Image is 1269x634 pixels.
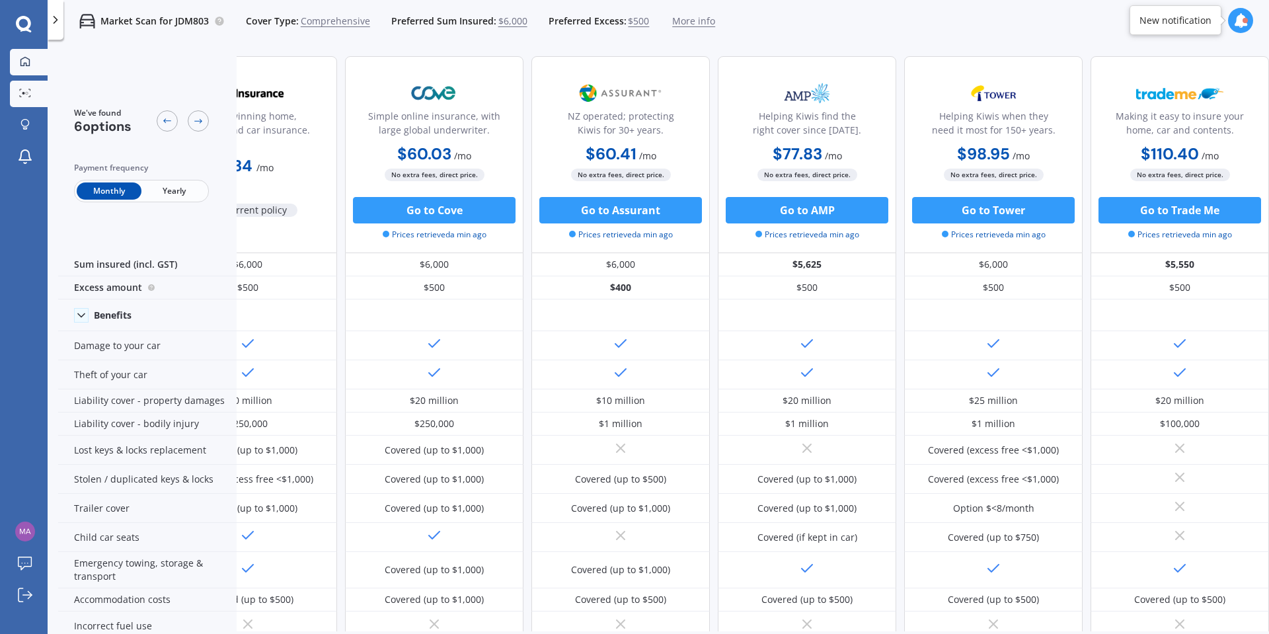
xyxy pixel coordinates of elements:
div: Benefits [94,309,132,321]
div: Covered (up to $500) [575,473,666,486]
div: Making it easy to insure your home, car and contents. [1102,109,1258,142]
div: $20 million [783,394,831,407]
div: $500 [904,276,1083,299]
span: No extra fees, direct price. [385,169,484,181]
button: Go to Tower [912,197,1075,223]
span: My current policy [199,204,297,217]
div: $6,000 [345,253,523,276]
div: $6,000 [904,253,1083,276]
div: Covered (up to $1,000) [571,563,670,576]
div: Covered (excess free <$1,000) [182,473,313,486]
div: $250,000 [414,417,454,430]
p: Market Scan for JDM803 [100,15,209,28]
div: $5,550 [1091,253,1269,276]
span: / mo [1202,149,1219,162]
div: New notification [1139,14,1211,27]
b: $77.83 [773,143,822,164]
span: No extra fees, direct price. [944,169,1044,181]
div: $500 [159,276,337,299]
span: Preferred Excess: [549,15,627,28]
span: No extra fees, direct price. [1130,169,1230,181]
div: Option $<8/month [953,502,1034,515]
b: $60.41 [586,143,636,164]
img: Tower.webp [950,77,1037,110]
span: Preferred Sum Insured: [391,15,496,28]
div: Accommodation costs [58,588,237,612]
img: AA.webp [204,77,291,110]
span: Cover Type: [246,15,299,28]
div: $250,000 [228,417,268,430]
span: No extra fees, direct price. [571,169,671,181]
div: $5,625 [718,253,896,276]
div: $6,000 [531,253,710,276]
div: Covered (up to $1,000) [757,473,857,486]
img: AMP.webp [763,77,851,110]
span: No extra fees, direct price. [757,169,857,181]
div: Lost keys & locks replacement [58,436,237,465]
div: $400 [531,276,710,299]
button: Go to Assurant [539,197,702,223]
div: $6,000 [159,253,337,276]
div: Covered (up to $500) [202,593,293,606]
div: Covered (up to $1,000) [571,502,670,515]
div: Trailer cover [58,494,237,523]
div: Covered (up to $1,000) [757,502,857,515]
div: Award-winning home, contents and car insurance. [170,109,326,142]
div: Covered (up to $500) [761,593,853,606]
div: $10 million [596,394,645,407]
span: $6,000 [498,15,527,28]
div: $1 million [785,417,829,430]
div: Covered (if kept in car) [757,531,857,544]
div: Covered (up to $1,000) [385,563,484,576]
img: Cove.webp [391,77,478,110]
b: $98.95 [957,143,1010,164]
div: $25 million [969,394,1018,407]
span: Prices retrieved a min ago [1128,229,1232,241]
div: $500 [1091,276,1269,299]
div: Excess amount [58,276,237,299]
div: Covered (up to $500) [1134,593,1225,606]
div: $20 million [410,394,459,407]
div: Covered (up to $750) [948,531,1039,544]
div: NZ operated; protecting Kiwis for 30+ years. [543,109,699,142]
div: Covered (up to $1,000) [385,502,484,515]
img: car.f15378c7a67c060ca3f3.svg [79,13,95,29]
div: Stolen / duplicated keys & locks [58,465,237,494]
span: Monthly [77,182,141,200]
div: Simple online insurance, with large global underwriter. [356,109,512,142]
span: Comprehensive [301,15,370,28]
div: Covered (up to $1,000) [385,593,484,606]
div: Covered (up to $500) [575,593,666,606]
img: Trademe.webp [1136,77,1223,110]
div: $500 [345,276,523,299]
div: Covered (excess free <$1,000) [928,444,1059,457]
button: Go to Trade Me [1098,197,1261,223]
span: Prices retrieved a min ago [942,229,1046,241]
span: $500 [628,15,649,28]
span: / mo [825,149,842,162]
div: Damage to your car [58,331,237,360]
div: Helping Kiwis find the right cover since [DATE]. [729,109,885,142]
span: / mo [256,161,274,174]
div: $500 [718,276,896,299]
span: 6 options [74,118,132,135]
div: $20 million [1155,394,1204,407]
div: Covered (up to $1,000) [385,444,484,457]
span: / mo [454,149,471,162]
div: Child car seats [58,523,237,552]
div: Emergency towing, storage & transport [58,552,237,588]
div: $1 million [972,417,1015,430]
div: Payment frequency [74,161,209,175]
button: Go to Cove [353,197,516,223]
span: / mo [1013,149,1030,162]
div: Covered (excess free <$1,000) [928,473,1059,486]
div: $100,000 [1160,417,1200,430]
div: Liability cover - bodily injury [58,413,237,436]
div: Sum insured (incl. GST) [58,253,237,276]
div: Helping Kiwis when they need it most for 150+ years. [915,109,1071,142]
b: $60.03 [397,143,451,164]
img: d57983e61b79fdf9e4d95634aca32d8c [15,522,35,541]
div: Covered (up to $1,000) [385,473,484,486]
span: More info [672,15,715,28]
b: $110.40 [1141,143,1199,164]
